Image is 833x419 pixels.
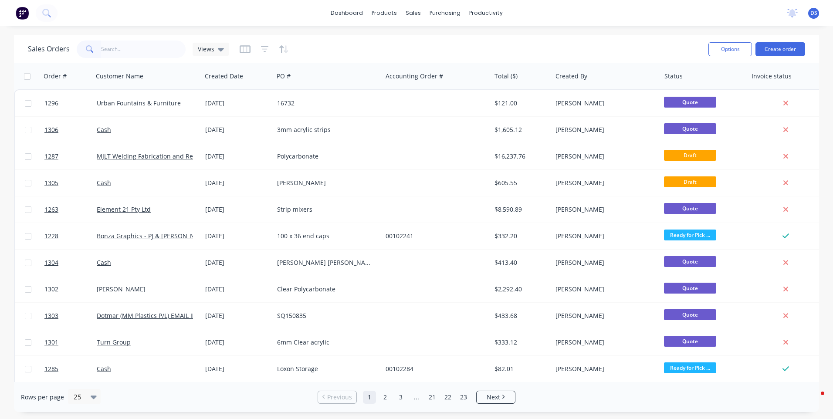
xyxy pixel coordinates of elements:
[664,150,716,161] span: Draft
[205,258,270,267] div: [DATE]
[367,7,401,20] div: products
[555,311,652,320] div: [PERSON_NAME]
[664,203,716,214] span: Quote
[205,125,270,134] div: [DATE]
[205,152,270,161] div: [DATE]
[494,125,545,134] div: $1,605.12
[97,152,208,160] a: MJLT Welding Fabrication and Repairs
[44,170,97,196] a: 1305
[494,258,545,267] div: $413.40
[44,179,58,187] span: 1305
[386,72,443,81] div: Accounting Order #
[803,389,824,410] iframe: Intercom live chat
[277,232,374,240] div: 100 x 36 end caps
[44,276,97,302] a: 1302
[44,365,58,373] span: 1285
[708,42,752,56] button: Options
[277,179,374,187] div: [PERSON_NAME]
[44,223,97,249] a: 1228
[494,365,545,373] div: $82.01
[205,179,270,187] div: [DATE]
[205,205,270,214] div: [DATE]
[494,285,545,294] div: $2,292.40
[386,232,482,240] div: 00102241
[494,99,545,108] div: $121.00
[314,391,519,404] ul: Pagination
[44,338,58,347] span: 1301
[44,90,97,116] a: 1296
[97,338,131,346] a: Turn Group
[97,205,151,213] a: Element 21 Pty Ltd
[44,329,97,355] a: 1301
[401,7,425,20] div: sales
[810,9,817,17] span: DS
[277,258,374,267] div: [PERSON_NAME] [PERSON_NAME]
[494,311,545,320] div: $433.68
[664,256,716,267] span: Quote
[205,72,243,81] div: Created Date
[394,391,407,404] a: Page 3
[277,152,374,161] div: Polycarbonate
[664,336,716,347] span: Quote
[664,176,716,187] span: Draft
[97,285,146,293] a: [PERSON_NAME]
[44,196,97,223] a: 1263
[664,362,716,373] span: Ready for Pick ...
[44,258,58,267] span: 1304
[425,7,465,20] div: purchasing
[555,99,652,108] div: [PERSON_NAME]
[205,232,270,240] div: [DATE]
[363,391,376,404] a: Page 1 is your current page
[477,393,515,402] a: Next page
[44,72,67,81] div: Order #
[494,232,545,240] div: $332.20
[96,72,143,81] div: Customer Name
[277,125,374,134] div: 3mm acrylic strips
[97,258,111,267] a: Cash
[326,7,367,20] a: dashboard
[664,97,716,108] span: Quote
[97,232,243,240] a: Bonza Graphics - PJ & [PERSON_NAME] Trading As
[457,391,470,404] a: Page 23
[277,365,374,373] div: Loxon Storage
[44,152,58,161] span: 1287
[44,356,97,382] a: 1285
[386,365,482,373] div: 00102284
[327,393,352,402] span: Previous
[97,311,218,320] a: Dotmar (MM Plastics P/L) EMAIL INVOICES
[664,230,716,240] span: Ready for Pick ...
[97,125,111,134] a: Cash
[21,393,64,402] span: Rows per page
[44,205,58,214] span: 1263
[277,338,374,347] div: 6mm Clear acrylic
[494,72,518,81] div: Total ($)
[410,391,423,404] a: Jump forward
[555,365,652,373] div: [PERSON_NAME]
[277,285,374,294] div: Clear Polycarbonate
[555,152,652,161] div: [PERSON_NAME]
[44,117,97,143] a: 1306
[205,365,270,373] div: [DATE]
[205,99,270,108] div: [DATE]
[487,393,500,402] span: Next
[277,99,374,108] div: 16732
[16,7,29,20] img: Factory
[44,311,58,320] span: 1303
[465,7,507,20] div: productivity
[752,72,792,81] div: Invoice status
[97,179,111,187] a: Cash
[555,338,652,347] div: [PERSON_NAME]
[664,72,683,81] div: Status
[101,41,186,58] input: Search...
[44,303,97,329] a: 1303
[494,179,545,187] div: $605.55
[494,205,545,214] div: $8,590.89
[379,391,392,404] a: Page 2
[44,99,58,108] span: 1296
[494,152,545,161] div: $16,237.76
[555,72,587,81] div: Created By
[205,338,270,347] div: [DATE]
[426,391,439,404] a: Page 21
[664,283,716,294] span: Quote
[318,393,356,402] a: Previous page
